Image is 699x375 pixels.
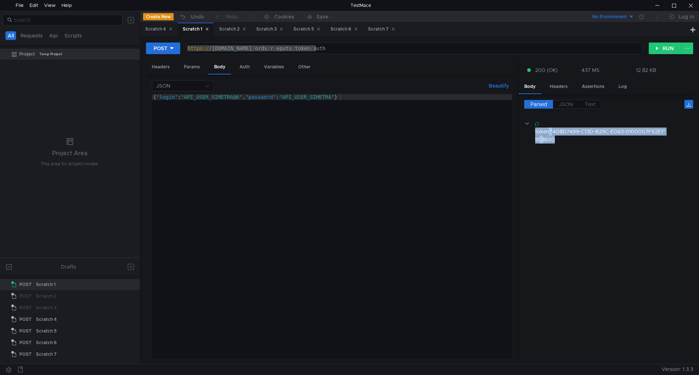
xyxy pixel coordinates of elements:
[208,60,231,74] div: Body
[19,337,32,348] span: POST
[19,349,32,360] span: POST
[316,14,328,19] div: Save
[154,44,167,52] div: POST
[178,60,206,74] div: Params
[368,25,395,33] div: Scratch 7
[36,279,56,290] div: Scratch 1
[145,25,173,33] div: Scratch 4
[486,81,512,90] button: Beautify
[61,262,76,271] div: Drafts
[36,337,57,348] div: Scratch 6
[19,291,32,302] span: POST
[535,136,693,144] div: :
[234,60,256,74] div: Auth
[19,302,32,313] span: POST
[585,101,596,108] span: Text
[19,326,32,336] span: POST
[226,12,238,21] div: Redo
[219,25,246,33] div: Scratch 2
[331,25,358,33] div: Scratch 6
[535,136,540,144] div: ttl
[550,128,684,136] div: "408D7499-C13D-B29C-E063-0100007F62E1"
[36,302,56,313] div: Scratch 3
[143,13,174,20] button: Create New
[649,43,681,54] button: RUN
[535,66,558,74] span: 200 (OK)
[39,49,62,60] div: Temp Project
[14,16,118,24] input: Search...
[293,25,320,33] div: Scratch 5
[19,279,32,290] span: POST
[18,31,45,40] button: Requests
[576,80,610,93] div: Assertions
[544,80,573,93] div: Headers
[292,60,316,74] div: Other
[36,291,56,302] div: Scratch 2
[535,128,693,136] div: :
[36,349,56,360] div: Scratch 7
[613,80,633,93] div: Log
[174,11,209,22] button: Undo
[209,11,244,22] button: Redo
[146,43,180,54] button: POST
[258,60,290,74] div: Variables
[19,49,35,60] div: Project
[191,12,204,21] div: Undo
[274,12,294,21] div: Cookies
[592,13,627,20] div: No Environment
[581,67,600,73] div: 437 MS
[518,80,541,94] div: Body
[535,128,549,136] div: token
[662,364,693,375] span: Version: 1.3.3
[183,25,209,33] div: Scratch 1
[36,326,56,336] div: Scratch 5
[679,12,694,21] div: Log In
[541,136,683,144] div: 3600
[146,60,175,74] div: Headers
[47,31,60,40] button: Api
[584,11,634,23] button: No Environment
[36,314,57,325] div: Scratch 4
[534,120,683,128] div: {}
[636,67,656,73] div: 12.82 KB
[256,25,283,33] div: Scratch 3
[559,101,573,108] span: JSON
[5,31,16,40] button: All
[530,101,547,108] span: Parsed
[62,31,84,40] button: Scripts
[19,314,32,325] span: POST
